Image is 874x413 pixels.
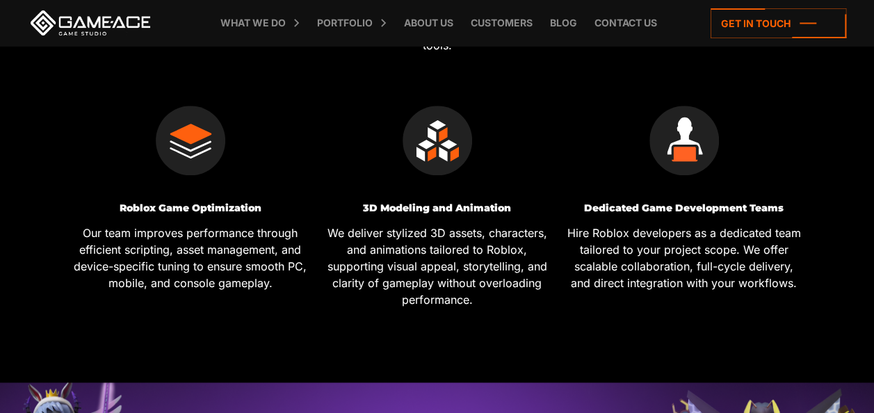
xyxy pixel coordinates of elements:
[649,106,719,175] img: In-house team extension icon
[319,225,556,308] p: We deliver stylized 3D assets, characters, and animations tailored to Roblox, supporting visual a...
[72,203,309,213] h3: Roblox Game Optimization
[566,203,802,213] h3: Dedicated Game Development Teams
[566,225,802,291] p: Hire Roblox developers as a dedicated team tailored to your project scope. We offer scalable coll...
[319,203,556,213] h3: 3D Modeling and Animation
[403,106,472,175] img: 2d 3d game development icon
[72,225,309,291] p: Our team improves performance through efficient scripting, asset management, and device-specific ...
[711,8,846,38] a: Get in touch
[156,106,225,175] img: Optimization icon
